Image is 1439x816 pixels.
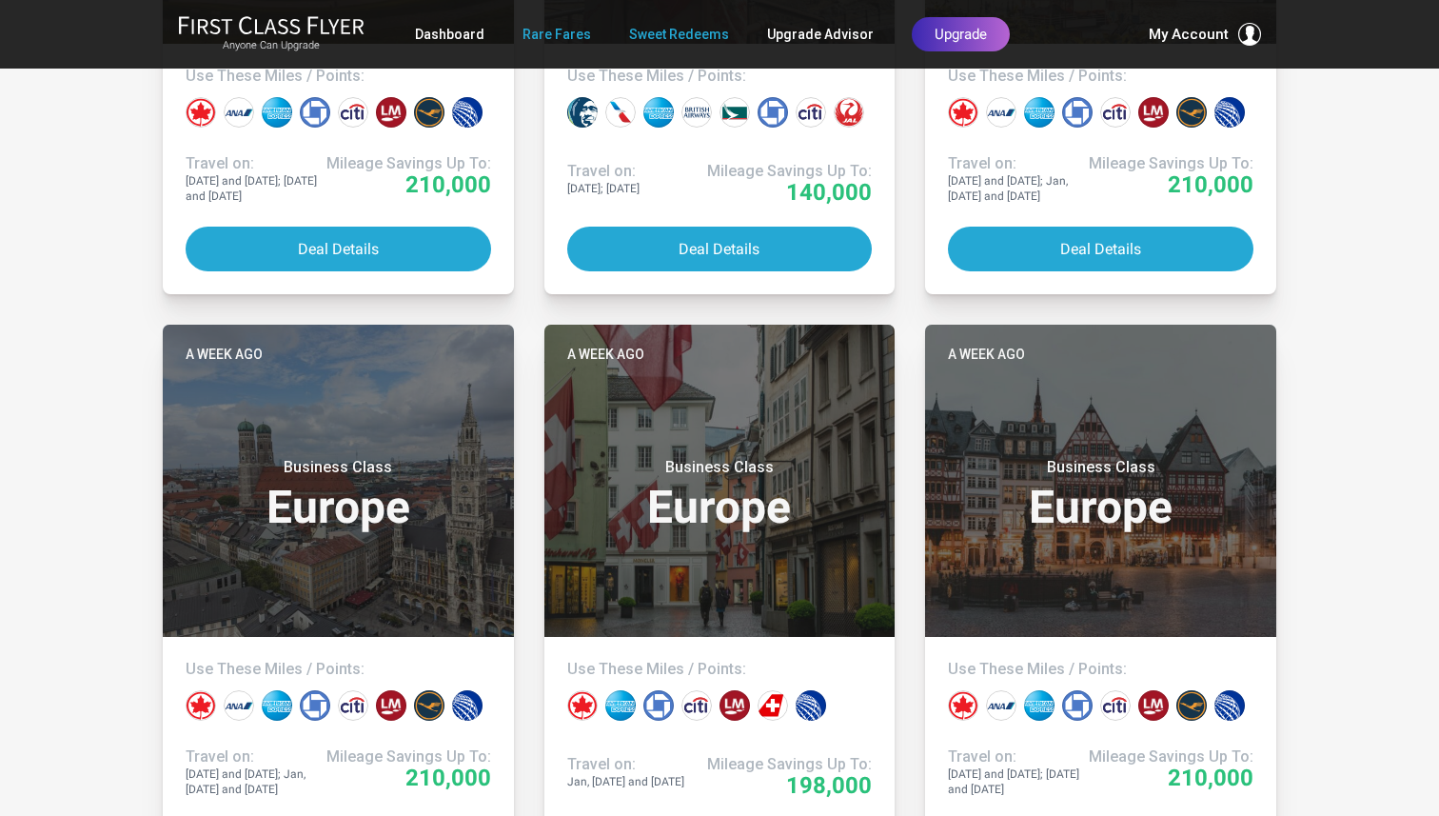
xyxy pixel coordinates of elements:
[1138,690,1169,721] div: LifeMiles
[948,690,978,721] div: Air Canada miles
[796,690,826,721] div: United miles
[414,690,444,721] div: Lufthansa miles
[338,97,368,128] div: Citi points
[643,97,674,128] div: Amex points
[986,97,1016,128] div: All Nippon miles
[796,97,826,128] div: Citi points
[567,344,644,365] time: A week ago
[948,458,1253,530] h3: Europe
[834,97,864,128] div: Japan miles
[767,17,874,51] a: Upgrade Advisor
[178,39,365,52] small: Anyone Can Upgrade
[948,660,1253,679] h4: Use These Miles / Points:
[982,458,1220,477] small: Business Class
[605,690,636,721] div: Amex points
[758,97,788,128] div: Chase points
[186,660,491,679] h4: Use These Miles / Points:
[758,690,788,721] div: Swiss miles
[1100,97,1131,128] div: Citi points
[186,344,263,365] time: A week ago
[186,67,491,86] h4: Use These Miles / Points:
[300,690,330,721] div: Chase points
[1149,23,1229,46] span: My Account
[719,97,750,128] div: Cathay Pacific miles
[1024,690,1055,721] div: Amex points
[522,17,591,51] a: Rare Fares
[415,17,484,51] a: Dashboard
[338,690,368,721] div: Citi points
[948,227,1253,271] button: Deal Details
[262,97,292,128] div: Amex points
[567,227,873,271] button: Deal Details
[948,67,1253,86] h4: Use These Miles / Points:
[629,17,729,51] a: Sweet Redeems
[601,458,838,477] small: Business Class
[1138,97,1169,128] div: LifeMiles
[262,690,292,721] div: Amex points
[186,690,216,721] div: Air Canada miles
[1024,97,1055,128] div: Amex points
[681,690,712,721] div: Citi points
[376,690,406,721] div: LifeMiles
[681,97,712,128] div: British Airways miles
[300,97,330,128] div: Chase points
[719,690,750,721] div: LifeMiles
[1176,97,1207,128] div: Lufthansa miles
[1062,690,1093,721] div: Chase points
[224,690,254,721] div: All Nippon miles
[1176,690,1207,721] div: Lufthansa miles
[178,15,365,35] img: First Class Flyer
[414,97,444,128] div: Lufthansa miles
[643,690,674,721] div: Chase points
[219,458,457,477] small: Business Class
[1214,97,1245,128] div: United miles
[948,344,1025,365] time: A week ago
[1062,97,1093,128] div: Chase points
[567,660,873,679] h4: Use These Miles / Points:
[1214,690,1245,721] div: United miles
[1100,690,1131,721] div: Citi points
[452,690,483,721] div: United miles
[567,97,598,128] div: Alaska miles
[986,690,1016,721] div: All Nippon miles
[186,97,216,128] div: Air Canada miles
[186,458,491,530] h3: Europe
[178,15,365,53] a: First Class FlyerAnyone Can Upgrade
[452,97,483,128] div: United miles
[567,67,873,86] h4: Use These Miles / Points:
[948,97,978,128] div: Air Canada miles
[605,97,636,128] div: American miles
[1149,23,1261,46] button: My Account
[567,690,598,721] div: Air Canada miles
[567,458,873,530] h3: Europe
[186,227,491,271] button: Deal Details
[376,97,406,128] div: LifeMiles
[912,17,1010,51] a: Upgrade
[224,97,254,128] div: All Nippon miles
